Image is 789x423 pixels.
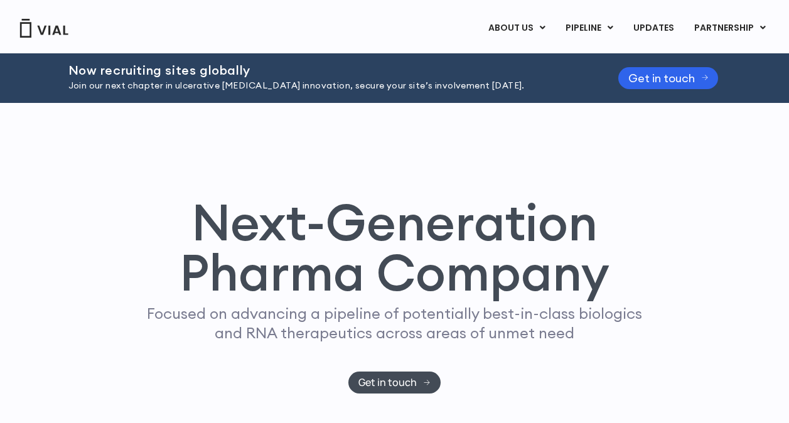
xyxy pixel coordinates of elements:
a: Get in touch [348,372,441,394]
a: PIPELINEMenu Toggle [556,18,623,39]
p: Join our next chapter in ulcerative [MEDICAL_DATA] innovation, secure your site’s involvement [DA... [68,79,587,93]
img: Vial Logo [19,19,69,38]
a: PARTNERSHIPMenu Toggle [684,18,776,39]
p: Focused on advancing a pipeline of potentially best-in-class biologics and RNA therapeutics acros... [142,304,648,343]
h2: Now recruiting sites globally [68,63,587,77]
a: ABOUT USMenu Toggle [478,18,555,39]
span: Get in touch [358,378,417,387]
span: Get in touch [628,73,695,83]
h1: Next-Generation Pharma Company [123,197,667,297]
a: Get in touch [618,67,719,89]
a: UPDATES [623,18,684,39]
